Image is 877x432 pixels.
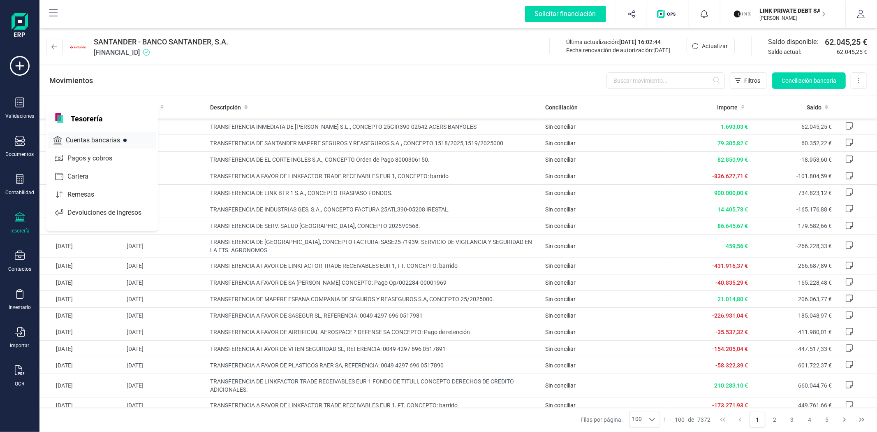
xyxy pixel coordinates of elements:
[566,46,670,54] div: Fecha renovación de autorización:
[545,156,576,163] span: Sin conciliar
[39,374,123,397] td: [DATE]
[545,206,576,213] span: Sin conciliar
[715,412,731,427] button: First Page
[123,374,207,397] td: [DATE]
[545,243,576,249] span: Sin conciliar
[751,357,835,374] td: 601.722,37 €
[39,341,123,357] td: [DATE]
[751,258,835,274] td: -266.687,89 €
[717,223,748,229] span: 86.645,67 €
[123,135,207,151] td: [DATE]
[772,72,846,89] button: Conciliación bancaria
[123,324,207,340] td: [DATE]
[123,118,207,135] td: [DATE]
[123,291,207,307] td: [DATE]
[64,190,109,200] span: Remesas
[717,140,748,146] span: 79.305,82 €
[39,135,123,151] td: [DATE]
[39,234,123,258] td: [DATE]
[210,205,539,214] span: TRANSFERENCIA DE INDUSTRIAS GES, S.A., CONCEPTO FACTURA 25ATL390-05208 IRESTAL.
[698,416,711,424] span: 7372
[782,77,836,85] span: Conciliación bancaria
[66,113,108,123] span: Tesorería
[39,118,123,135] td: [DATE]
[210,238,539,254] span: TRANSFERENCIA DE [GEOGRAPHIC_DATA], CONCEPTO FACTURA: SASE25-/1939. SERVICIO DE VIGILANCIA Y SEGU...
[8,266,31,272] div: Contactos
[64,153,127,163] span: Pagos y cobros
[751,307,835,324] td: 185.048,97 €
[664,416,667,424] span: 1
[760,7,826,15] p: LINK PRIVATE DEBT SA
[688,416,694,424] span: de
[715,329,748,335] span: -35.537,32 €
[6,151,34,158] div: Documentos
[210,311,539,320] span: TRANSFERENCIA A FAVOR DE SASEGUR SL, REFERENCIA: 0049 4297 696 0517981
[10,342,30,349] div: Importar
[39,168,123,184] td: [DATE]
[545,123,576,130] span: Sin conciliar
[210,139,539,147] span: TRANSFERENCIA DE SANTANDER MAPFRE SEGUROS Y REASEGUROS S.A., CONCEPTO 1518/2025,1519/2025000.
[545,190,576,196] span: Sin conciliar
[545,346,576,352] span: Sin conciliar
[545,279,576,286] span: Sin conciliar
[768,37,821,47] span: Saldo disponible:
[751,374,835,397] td: 660.044,76 €
[751,397,835,413] td: 449.761,66 €
[726,243,748,249] span: 459,56 €
[837,48,867,56] span: 62.045,25 €
[751,185,835,201] td: 734.823,12 €
[819,412,835,427] button: Page 5
[64,208,156,218] span: Devoluciones de ingresos
[712,402,748,409] span: -173.271,93 €
[712,173,748,179] span: -836.627,71 €
[64,172,103,181] span: Cartera
[210,377,539,394] span: TRANSFERENCIA DE LINKFACTOR TRADE RECEIVABLES EUR 1 FONDO DE TITULI, CONCEPTO DERECHOS DE CREDITO...
[581,412,660,427] div: Filas por página:
[49,75,93,86] p: Movimientos
[751,291,835,307] td: 206.063,77 €
[210,295,539,303] span: TRANSFERENCIA DE MAPFRE ESPANA COMPANIA DE SEGUROS Y REASEGUROS S.A, CONCEPTO 25/2025000.
[712,262,748,269] span: -431.916,37 €
[545,296,576,302] span: Sin conciliar
[62,135,135,145] span: Cuentas bancarias
[657,10,679,18] img: Logo de OPS
[210,328,539,336] span: TRANSFERENCIA A FAVOR DE AIRTIFICIAL AEROSPACE ? DEFENSE SA CONCEPTO: Pago de retención
[39,307,123,324] td: [DATE]
[712,346,748,352] span: -154.205,04 €
[854,412,870,427] button: Last Page
[734,5,752,23] img: LI
[545,402,576,409] span: Sin conciliar
[629,412,644,427] span: 100
[39,185,123,201] td: [DATE]
[39,258,123,274] td: [DATE]
[751,151,835,168] td: -18.953,60 €
[652,1,684,27] button: Logo de OPS
[751,118,835,135] td: 62.045,25 €
[751,324,835,340] td: 411.980,01 €
[545,103,578,111] span: Conciliación
[717,206,748,213] span: 14.405,78 €
[210,345,539,353] span: TRANSFERENCIA A FAVOR DE VITEN SEGURIDAD SL, REFERENCIA: 0049 4297 696 0517891
[515,1,616,27] button: Solicitar financiación
[210,401,539,409] span: TRANSFERENCIA A FAVOR DE LINKFACTOR TRADE RECEIVABLES EUR 1, FT. CONCEPTO: barrido
[702,42,728,50] span: Actualizar
[210,123,539,131] span: TRANSFERENCIA INMEDIATA DE [PERSON_NAME] S.L., CONCEPTO 25GIR390-02542 ACERS BANYOLES
[10,228,30,234] div: Tesorería
[123,258,207,274] td: [DATE]
[768,48,833,56] span: Saldo actual:
[123,397,207,413] td: [DATE]
[210,172,539,180] span: TRANSFERENCIA A FAVOR DE LINKFACTOR TRADE RECEIVABLES EUR 1, CONCEPTO: barrido
[751,168,835,184] td: -101.804,59 €
[751,341,835,357] td: 447.517,33 €
[39,324,123,340] td: [DATE]
[606,72,725,89] input: Buscar movimiento...
[714,190,748,196] span: 900.000,00 €
[545,382,576,389] span: Sin conciliar
[714,382,748,389] span: 210.283,10 €
[744,77,760,85] span: Filtros
[39,397,123,413] td: [DATE]
[767,412,783,427] button: Page 2
[715,362,748,369] span: -58.322,39 €
[545,312,576,319] span: Sin conciliar
[12,13,28,39] img: Logo Finanedi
